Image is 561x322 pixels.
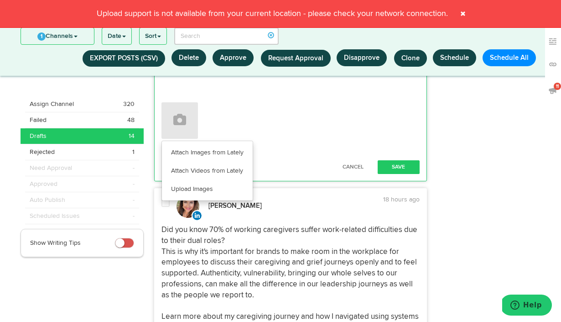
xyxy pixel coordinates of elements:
[162,180,253,198] a: Upload Images
[162,143,253,162] a: Attach Images from Lately
[30,148,55,157] span: Rejected
[132,148,135,157] span: 1
[30,100,74,109] span: Assign Channel
[333,160,373,174] button: Cancel
[30,164,72,173] span: Need Approval
[30,211,80,221] span: Scheduled Issues
[30,195,65,205] span: Auto Publish
[171,49,206,66] button: Delete
[129,132,135,141] span: 14
[548,86,557,95] img: announcements_off.svg
[401,55,420,62] span: Clone
[554,83,561,90] span: 11
[261,50,331,67] button: Request Approval
[483,49,536,66] button: Schedule All
[127,116,135,125] span: 48
[133,195,135,205] span: -
[102,28,131,44] a: Date
[30,116,47,125] span: Failed
[174,27,279,45] input: Search
[140,28,166,44] a: Sort
[133,179,135,189] span: -
[30,179,57,189] span: Approved
[208,202,262,209] strong: [PERSON_NAME]
[548,60,557,69] img: links_off.svg
[91,10,453,18] span: Upload support is not available from your current location - please check your network connection.
[30,240,81,246] span: Show Writing Tips
[83,50,165,67] button: Export Posts (CSV)
[383,196,420,203] time: 18 hours ago
[21,28,94,44] a: 1Channels
[30,132,47,141] span: Drafts
[268,55,323,62] span: Request Approval
[213,49,254,66] button: Approve
[502,295,552,317] iframe: Opens a widget where you can find more information
[548,37,557,46] img: keywords_off.svg
[192,210,203,221] img: linkedin.svg
[162,162,253,180] a: Attach Videos from Lately
[133,164,135,173] span: -
[433,49,476,66] button: Schedule
[378,160,420,174] button: Save
[394,50,427,67] button: Clone
[177,195,199,218] img: 1715701749963
[123,100,135,109] span: 320
[337,49,387,66] button: Disapprove
[133,211,135,221] span: -
[37,32,46,41] span: 1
